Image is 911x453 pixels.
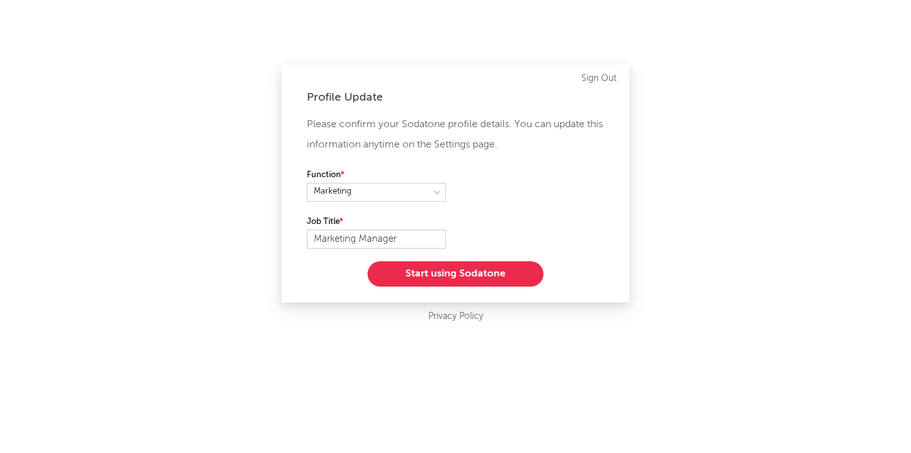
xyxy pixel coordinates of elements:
a: Sign Out [581,71,617,86]
label: Job Title [307,214,446,230]
label: Function [307,168,446,183]
a: Privacy Policy [428,309,483,325]
button: Start using Sodatone [368,261,543,287]
p: Please confirm your Sodatone profile details. You can update this information anytime on the Sett... [307,115,604,155]
div: Profile Update [307,90,604,105]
